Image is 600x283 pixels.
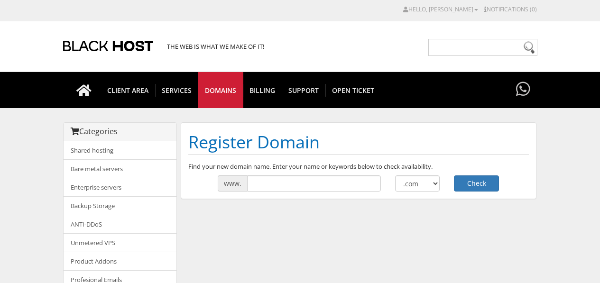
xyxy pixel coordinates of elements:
[403,5,478,13] a: Hello, [PERSON_NAME]
[454,175,499,192] button: Check
[428,39,537,56] input: Need help?
[67,72,101,108] a: Go to homepage
[101,84,156,97] span: CLIENT AREA
[64,141,176,160] a: Shared hosting
[101,72,156,108] a: CLIENT AREA
[514,72,533,107] a: Have questions?
[155,72,199,108] a: SERVICES
[162,42,264,51] span: The Web is what we make of it!
[71,128,169,136] h3: Categories
[188,130,529,155] h1: Register Domain
[64,178,176,197] a: Enterprise servers
[243,72,282,108] a: Billing
[188,162,529,171] p: Find your new domain name. Enter your name or keywords below to check availability.
[282,84,326,97] span: Support
[282,72,326,108] a: Support
[198,72,243,108] a: Domains
[325,72,381,108] a: Open Ticket
[64,215,176,234] a: ANTI-DDoS
[484,5,537,13] a: Notifications (0)
[64,159,176,178] a: Bare metal servers
[155,84,199,97] span: SERVICES
[64,233,176,252] a: Unmetered VPS
[325,84,381,97] span: Open Ticket
[243,84,282,97] span: Billing
[64,196,176,215] a: Backup Storage
[218,175,247,192] span: www.
[198,84,243,97] span: Domains
[64,252,176,271] a: Product Addons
